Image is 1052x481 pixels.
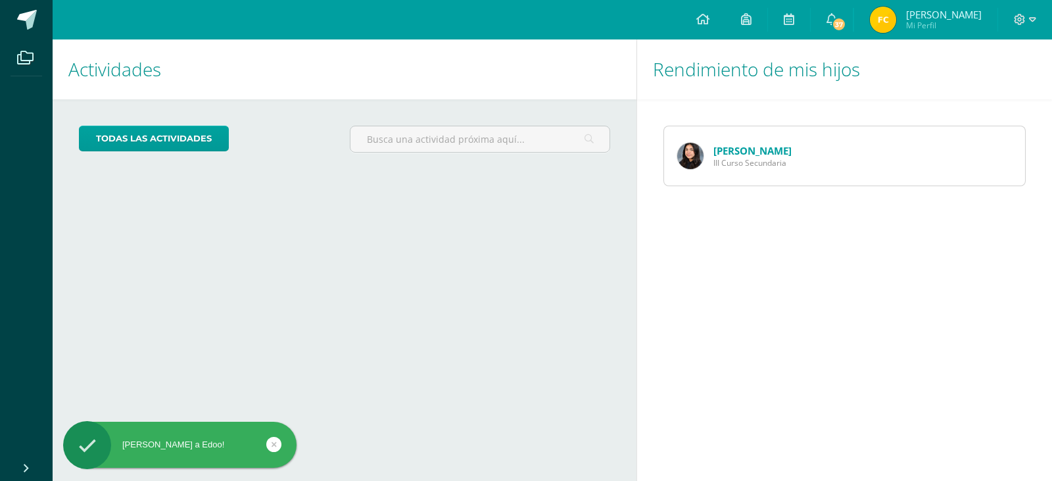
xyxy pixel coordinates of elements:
h1: Actividades [68,39,621,99]
div: [PERSON_NAME] a Edoo! [63,439,297,451]
img: dddf5b7f5bc31441e9b0f571177ef79b.png [870,7,896,33]
span: 37 [832,17,846,32]
h1: Rendimiento de mis hijos [653,39,1036,99]
img: fb8e133f3b1426469747247880151bf0.png [677,143,704,169]
a: [PERSON_NAME] [713,144,792,157]
span: [PERSON_NAME] [906,8,982,21]
input: Busca una actividad próxima aquí... [350,126,610,152]
span: Mi Perfil [906,20,982,31]
span: III Curso Secundaria [713,157,792,168]
a: todas las Actividades [79,126,229,151]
